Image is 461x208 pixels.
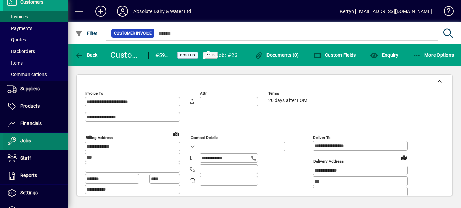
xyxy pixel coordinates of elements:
span: Staff [20,155,31,161]
span: Items [7,60,23,66]
a: Payments [3,22,68,34]
span: Communications [7,72,47,77]
button: Filter [73,27,99,39]
div: Job: #23 [216,50,238,61]
span: 20 days after EOM [268,98,307,103]
a: View on map [399,152,409,163]
span: Settings [20,190,38,195]
span: More Options [413,52,454,58]
a: Items [3,57,68,69]
a: Job: #23 [197,44,248,66]
a: Quotes [3,34,68,46]
button: More Options [411,49,456,61]
span: Filter [75,31,98,36]
a: Settings [3,185,68,202]
span: Custom Fields [313,52,356,58]
mat-label: Deliver To [313,135,331,140]
button: Enquiry [368,49,400,61]
span: Invoices [7,14,28,19]
a: Suppliers [3,81,68,98]
span: Suppliers [20,86,40,91]
a: View on map [171,128,182,139]
a: Financials [3,115,68,132]
button: Custom Fields [312,49,358,61]
mat-label: Invoice To [85,91,103,96]
a: Communications [3,69,68,80]
span: Backorders [7,49,35,54]
a: Knowledge Base [439,1,453,23]
span: Quotes [7,37,26,42]
span: Products [20,103,40,109]
span: Reports [20,173,37,178]
div: Kerryn [EMAIL_ADDRESS][DOMAIN_NAME] [340,6,432,17]
a: Jobs [3,133,68,150]
button: Profile [112,5,133,17]
a: Products [3,98,68,115]
span: Back [75,52,98,58]
span: Terms [268,91,309,96]
div: Absolute Dairy & Water Ltd [133,6,191,17]
span: Financials [20,121,42,126]
a: Reports [3,167,68,184]
button: Documents (0) [253,49,301,61]
a: Staff [3,150,68,167]
div: #59 - Wash tub [155,50,169,61]
app-page-header-button: Back [68,49,105,61]
button: Back [73,49,99,61]
a: Invoices [3,11,68,22]
div: Customer Invoice [110,50,142,60]
span: Documents (0) [255,52,299,58]
a: Backorders [3,46,68,57]
span: Customer Invoice [114,30,152,37]
span: Enquiry [370,52,398,58]
mat-label: Attn [200,91,207,96]
span: Posted [180,53,195,57]
span: Payments [7,25,32,31]
button: Add [90,5,112,17]
span: Jobs [20,138,31,143]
